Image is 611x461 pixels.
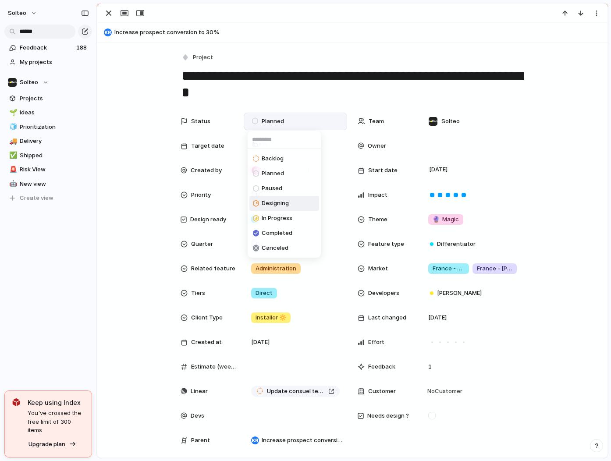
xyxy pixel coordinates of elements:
span: Designing [262,199,289,208]
span: Backlog [262,154,284,163]
span: Planned [262,169,284,178]
span: In Progress [262,214,292,223]
span: Paused [262,184,282,193]
span: Canceled [262,244,288,252]
span: Completed [262,229,292,238]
